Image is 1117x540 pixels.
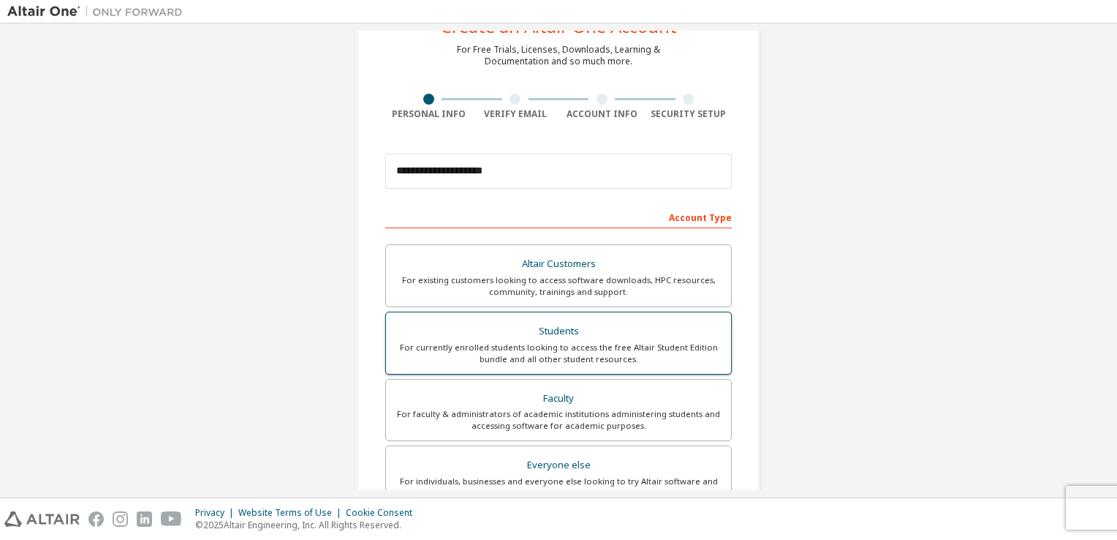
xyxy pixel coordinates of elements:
img: Altair One [7,4,190,19]
div: Everyone else [395,455,722,476]
div: Create an Altair One Account [441,18,677,35]
div: Privacy [195,507,238,519]
div: For currently enrolled students looking to access the free Altair Student Edition bundle and all ... [395,342,722,365]
div: Faculty [395,389,722,409]
div: Account Info [558,108,645,120]
div: For Free Trials, Licenses, Downloads, Learning & Documentation and so much more. [457,44,660,67]
div: Account Type [385,205,732,228]
img: youtube.svg [161,511,182,527]
img: facebook.svg [88,511,104,527]
div: For faculty & administrators of academic institutions administering students and accessing softwa... [395,408,722,432]
img: linkedin.svg [137,511,152,527]
div: For individuals, businesses and everyone else looking to try Altair software and explore our prod... [395,476,722,499]
div: Verify Email [472,108,559,120]
div: For existing customers looking to access software downloads, HPC resources, community, trainings ... [395,274,722,298]
div: Website Terms of Use [238,507,346,519]
div: Students [395,321,722,342]
div: Personal Info [385,108,472,120]
div: Security Setup [645,108,732,120]
img: instagram.svg [113,511,128,527]
div: Cookie Consent [346,507,421,519]
img: altair_logo.svg [4,511,80,527]
div: Altair Customers [395,254,722,274]
p: © 2025 Altair Engineering, Inc. All Rights Reserved. [195,519,421,531]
